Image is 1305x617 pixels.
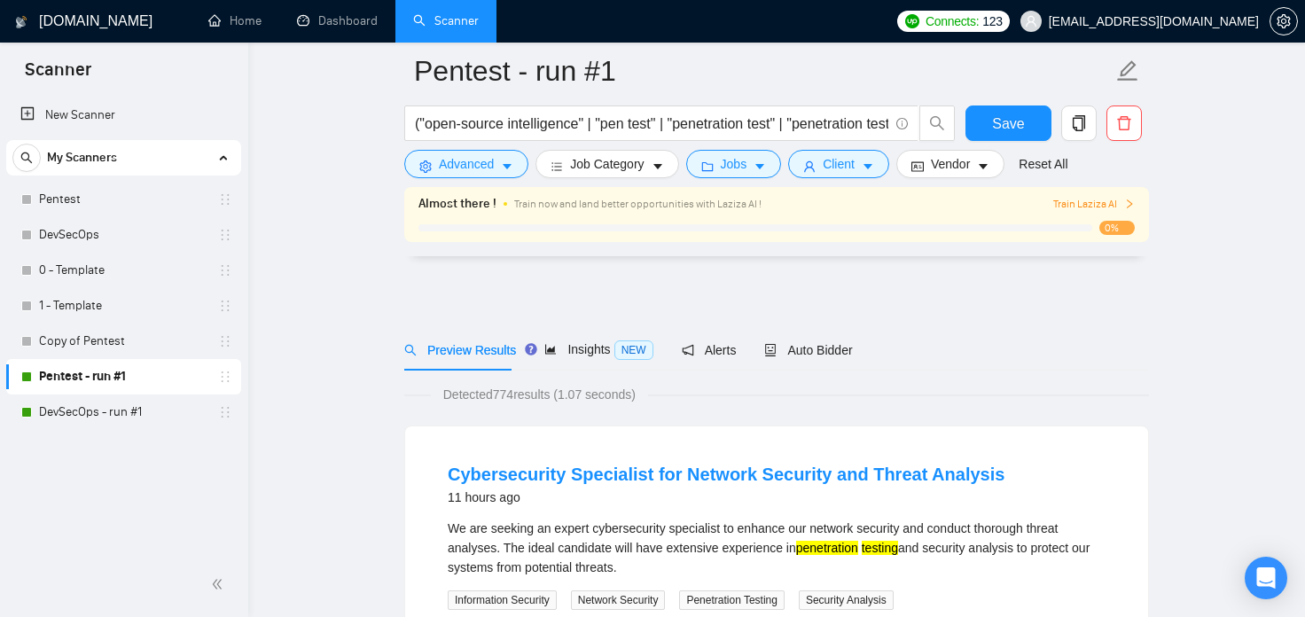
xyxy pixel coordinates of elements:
span: search [404,344,417,356]
span: caret-down [501,160,513,173]
span: bars [551,160,563,173]
div: Tooltip anchor [523,341,539,357]
li: New Scanner [6,98,241,133]
span: Auto Bidder [764,343,852,357]
span: Scanner [11,57,105,94]
span: setting [1270,14,1297,28]
span: holder [218,228,232,242]
mark: penetration [796,541,858,555]
span: area-chart [544,343,557,355]
button: Save [965,105,1051,141]
span: idcard [911,160,924,173]
span: 0% [1099,221,1135,235]
mark: testing [862,541,898,555]
span: Alerts [682,343,737,357]
div: Open Intercom Messenger [1245,557,1287,599]
span: caret-down [754,160,766,173]
input: Scanner name... [414,49,1113,93]
span: holder [218,405,232,419]
a: setting [1270,14,1298,28]
button: settingAdvancedcaret-down [404,150,528,178]
img: logo [15,8,27,36]
span: Penetration Testing [679,590,785,610]
span: caret-down [977,160,989,173]
span: double-left [211,575,229,593]
button: setting [1270,7,1298,35]
a: searchScanner [413,13,479,28]
a: DevSecOps [39,217,207,253]
button: delete [1106,105,1142,141]
span: holder [218,370,232,384]
a: Cybersecurity Specialist for Network Security and Threat Analysis [448,465,1004,484]
a: Copy of Pentest [39,324,207,359]
span: holder [218,334,232,348]
li: My Scanners [6,140,241,430]
span: search [13,152,40,164]
button: barsJob Categorycaret-down [535,150,678,178]
a: 0 - Template [39,253,207,288]
img: upwork-logo.png [905,14,919,28]
span: Insights [544,342,652,356]
span: Preview Results [404,343,516,357]
span: notification [682,344,694,356]
span: Security Analysis [799,590,894,610]
span: My Scanners [47,140,117,176]
span: Detected 774 results (1.07 seconds) [431,385,648,404]
button: search [919,105,955,141]
span: delete [1107,115,1141,131]
button: folderJobscaret-down [686,150,782,178]
span: 123 [982,12,1002,31]
span: Network Security [571,590,666,610]
button: copy [1061,105,1097,141]
span: edit [1116,59,1139,82]
span: holder [218,299,232,313]
span: caret-down [862,160,874,173]
span: Client [823,154,855,174]
div: 11 hours ago [448,487,1004,508]
span: Almost there ! [418,194,496,214]
a: 1 - Template [39,288,207,324]
span: user [803,160,816,173]
input: Search Freelance Jobs... [415,113,888,135]
span: Train now and land better opportunities with Laziza AI ! [514,198,762,210]
button: search [12,144,41,172]
a: Pentest - run #1 [39,359,207,394]
span: Connects: [926,12,979,31]
button: userClientcaret-down [788,150,889,178]
span: Information Security [448,590,557,610]
span: user [1025,15,1037,27]
span: holder [218,192,232,207]
span: robot [764,344,777,356]
a: New Scanner [20,98,227,133]
a: Reset All [1019,154,1067,174]
span: Job Category [570,154,644,174]
a: dashboardDashboard [297,13,378,28]
span: NEW [614,340,653,360]
button: Train Laziza AI [1053,196,1135,213]
span: Vendor [931,154,970,174]
div: We are seeking an expert cybersecurity specialist to enhance our network security and conduct tho... [448,519,1106,577]
span: search [920,115,954,131]
span: setting [419,160,432,173]
span: folder [701,160,714,173]
a: Pentest [39,182,207,217]
a: homeHome [208,13,262,28]
span: Jobs [721,154,747,174]
span: Advanced [439,154,494,174]
span: Save [992,113,1024,135]
span: copy [1062,115,1096,131]
span: info-circle [896,118,908,129]
span: holder [218,263,232,277]
button: idcardVendorcaret-down [896,150,1004,178]
a: DevSecOps - run #1 [39,394,207,430]
span: caret-down [652,160,664,173]
span: right [1124,199,1135,209]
